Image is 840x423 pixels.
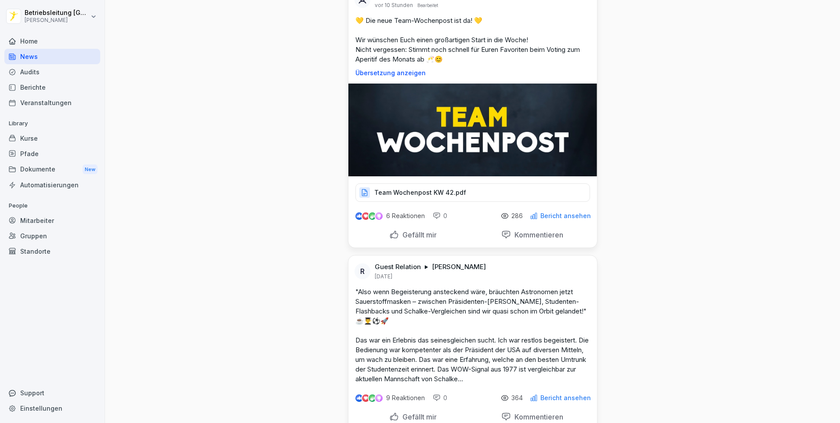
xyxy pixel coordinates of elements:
[417,2,438,9] p: Bearbeitet
[433,394,447,402] div: 0
[4,199,100,213] p: People
[4,80,100,95] a: Berichte
[4,385,100,401] div: Support
[355,394,362,401] img: like
[432,263,486,271] p: [PERSON_NAME]
[362,213,369,219] img: love
[355,191,590,200] a: Team Wochenpost KW 42.pdf
[25,9,89,17] p: Betriebsleitung [GEOGRAPHIC_DATA]
[355,16,590,64] p: 💛 Die neue Team-Wochenpost ist da! 💛 Wir wünschen Euch einen großartigen Start in die Woche! Nich...
[375,394,383,402] img: inspiring
[4,131,100,146] a: Kurse
[399,230,437,239] p: Gefällt mir
[4,33,100,49] a: Home
[355,69,590,77] p: Übersetzung anzeigen
[4,213,100,228] a: Mitarbeiter
[4,161,100,178] div: Dokumente
[4,228,100,244] a: Gruppen
[540,394,591,401] p: Bericht ansehen
[4,177,100,193] a: Automatisierungen
[374,188,466,197] p: Team Wochenpost KW 42.pdf
[386,394,425,401] p: 9 Reaktionen
[4,64,100,80] a: Audits
[375,273,392,280] p: [DATE]
[511,212,523,219] p: 286
[433,211,447,220] div: 0
[511,230,563,239] p: Kommentieren
[4,95,100,110] a: Veranstaltungen
[4,244,100,259] a: Standorte
[362,395,369,401] img: love
[25,17,89,23] p: [PERSON_NAME]
[4,117,100,131] p: Library
[369,212,376,220] img: celebrate
[375,263,421,271] p: Guest Relation
[375,2,413,9] p: vor 10 Stunden
[4,401,100,416] a: Einstellungen
[355,263,370,279] div: R
[4,161,100,178] a: DokumenteNew
[386,212,425,219] p: 6 Reaktionen
[355,212,362,219] img: like
[511,394,523,401] p: 364
[375,212,383,220] img: inspiring
[369,394,376,402] img: celebrate
[83,164,98,175] div: New
[540,212,591,219] p: Bericht ansehen
[4,146,100,161] a: Pfade
[348,84,597,176] img: itbev4jmiwke9alvgx05ez1k.png
[511,412,563,421] p: Kommentieren
[355,287,590,384] p: "Also wenn Begeisterung ansteckend wäre, bräuchten Astronomen jetzt Sauerstoffmasken – zwischen P...
[399,412,437,421] p: Gefällt mir
[4,49,100,64] a: News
